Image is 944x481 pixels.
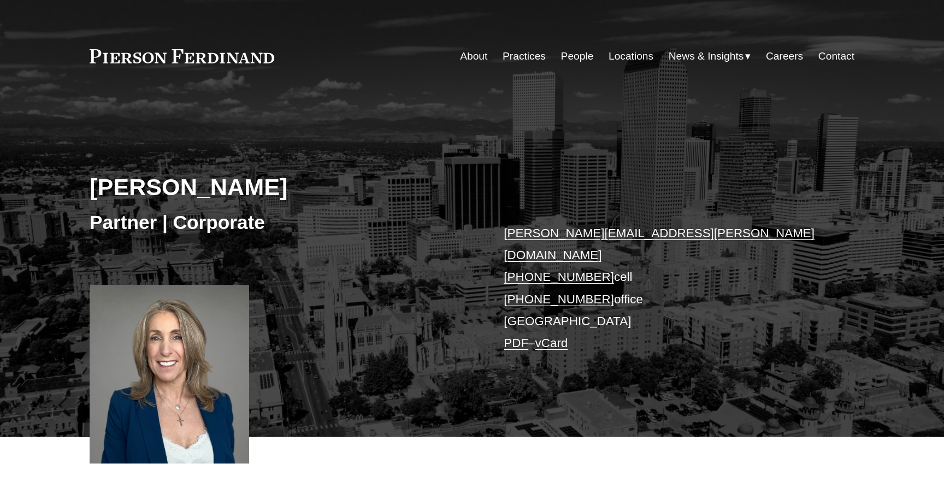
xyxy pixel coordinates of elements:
[504,222,822,355] p: cell office [GEOGRAPHIC_DATA] –
[561,46,594,67] a: People
[504,226,815,262] a: [PERSON_NAME][EMAIL_ADDRESS][PERSON_NAME][DOMAIN_NAME]
[90,173,472,201] h2: [PERSON_NAME]
[90,210,472,234] h3: Partner | Corporate
[503,46,546,67] a: Practices
[504,336,528,350] a: PDF
[504,292,614,306] a: [PHONE_NUMBER]
[609,46,653,67] a: Locations
[460,46,487,67] a: About
[669,46,751,67] a: folder dropdown
[669,47,744,66] span: News & Insights
[535,336,568,350] a: vCard
[818,46,854,67] a: Contact
[766,46,803,67] a: Careers
[504,270,614,284] a: [PHONE_NUMBER]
